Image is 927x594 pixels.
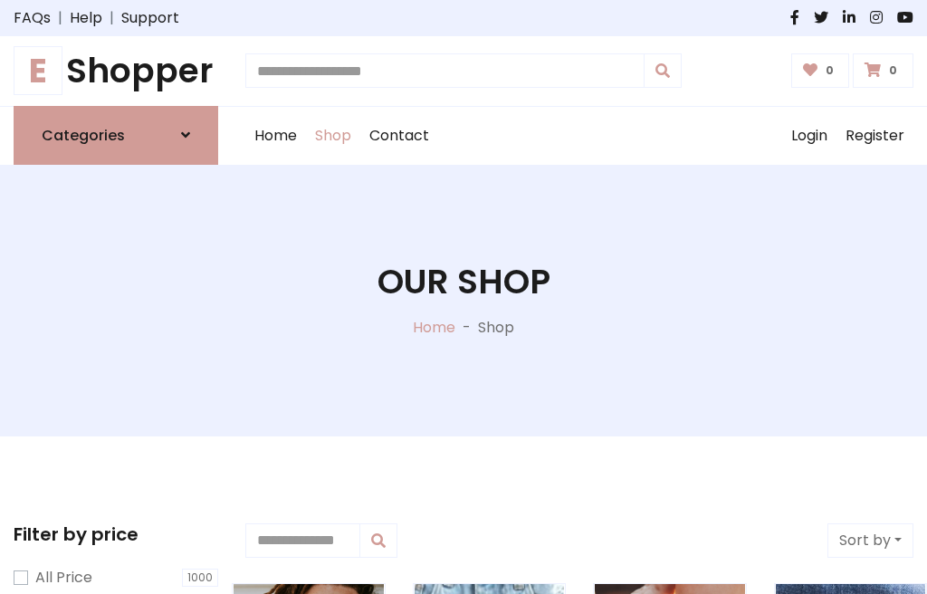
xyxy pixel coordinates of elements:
a: Support [121,7,179,29]
a: Home [413,317,455,338]
p: Shop [478,317,514,339]
a: Categories [14,106,218,165]
a: Login [782,107,836,165]
span: E [14,46,62,95]
label: All Price [35,567,92,589]
span: | [51,7,70,29]
h6: Categories [42,127,125,144]
a: Register [836,107,913,165]
a: Help [70,7,102,29]
h1: Our Shop [377,262,550,302]
span: 0 [821,62,838,79]
a: Home [245,107,306,165]
a: Contact [360,107,438,165]
p: - [455,317,478,339]
span: 1000 [182,569,218,587]
a: FAQs [14,7,51,29]
h1: Shopper [14,51,218,91]
a: 0 [853,53,913,88]
button: Sort by [827,523,913,558]
span: | [102,7,121,29]
span: 0 [884,62,902,79]
h5: Filter by price [14,523,218,545]
a: Shop [306,107,360,165]
a: EShopper [14,51,218,91]
a: 0 [791,53,850,88]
